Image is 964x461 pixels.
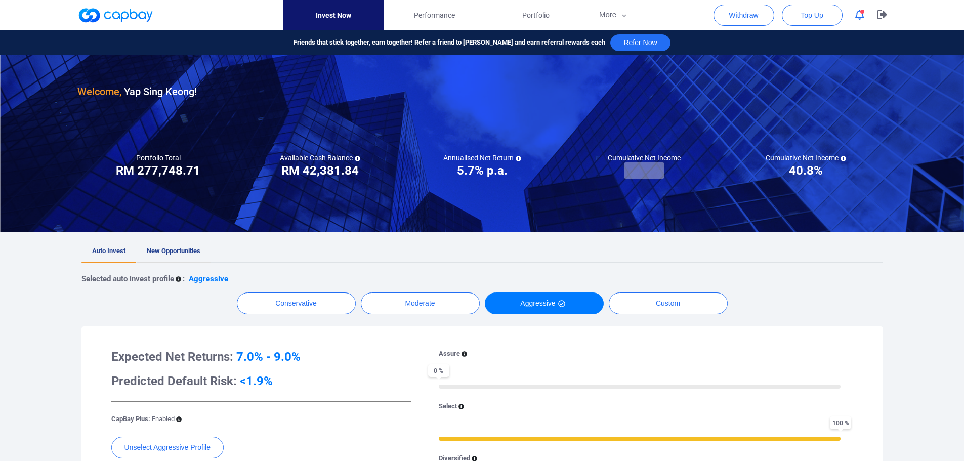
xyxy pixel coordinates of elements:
h5: Annualised Net Return [443,153,521,162]
span: 0 % [428,364,449,377]
p: Selected auto invest profile [81,273,174,285]
span: Welcome, [77,86,121,98]
button: Aggressive [485,292,604,314]
h5: Cumulative Net Income [766,153,846,162]
span: <1.9% [240,374,273,388]
button: Moderate [361,292,480,314]
h5: Available Cash Balance [280,153,360,162]
button: Top Up [782,5,843,26]
p: Select [439,401,457,412]
p: CapBay Plus: [111,414,175,425]
span: Friends that stick together, earn together! Refer a friend to [PERSON_NAME] and earn referral rew... [294,37,605,48]
button: Custom [609,292,728,314]
h3: 40.8% [789,162,823,179]
span: Top Up [801,10,823,20]
p: : [183,273,185,285]
button: Conservative [237,292,356,314]
h5: Cumulative Net Income [608,153,681,162]
button: Withdraw [714,5,774,26]
span: Portfolio [522,10,550,21]
h3: RM 42,381.84 [281,162,359,179]
p: Aggressive [189,273,228,285]
h3: 5.7% p.a. [457,162,508,179]
span: New Opportunities [147,247,200,255]
button: Refer Now [610,34,670,51]
h3: RM 277,748.71 [116,162,200,179]
h5: Portfolio Total [136,153,181,162]
span: Performance [414,10,455,21]
h3: Yap Sing Keong ! [77,83,197,100]
p: Assure [439,349,460,359]
span: 100 % [830,416,851,429]
h3: Expected Net Returns: [111,349,411,365]
span: Auto Invest [92,247,125,255]
span: 7.0% - 9.0% [236,350,301,364]
span: Enabled [152,415,175,423]
button: Unselect Aggressive Profile [111,437,224,458]
h3: Predicted Default Risk: [111,373,411,389]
